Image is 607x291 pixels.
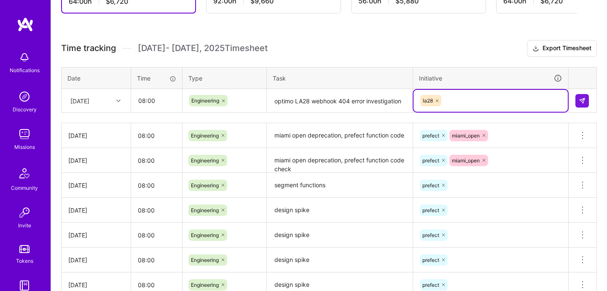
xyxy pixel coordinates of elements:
[19,245,30,253] img: tokens
[68,231,124,240] div: [DATE]
[452,132,480,139] span: miami_open
[191,232,219,238] span: Engineering
[68,256,124,264] div: [DATE]
[116,99,121,103] i: icon Chevron
[422,132,439,139] span: prefect
[68,206,124,215] div: [DATE]
[191,257,219,263] span: Engineering
[419,73,562,83] div: Initiative
[68,131,124,140] div: [DATE]
[16,256,33,265] div: Tokens
[268,174,412,197] textarea: segment functions
[14,143,35,151] div: Missions
[422,232,439,238] span: prefect
[268,124,412,147] textarea: miami open deprecation, prefect function code
[267,67,413,89] th: Task
[131,124,182,147] input: HH:MM
[268,199,412,222] textarea: design spike
[423,97,433,104] span: la28
[575,94,590,108] div: null
[16,126,33,143] img: teamwork
[138,43,268,54] span: [DATE] - [DATE] , 2025 Timesheet
[18,221,31,230] div: Invite
[422,207,439,213] span: prefect
[137,74,176,83] div: Time
[191,97,219,104] span: Engineering
[68,156,124,165] div: [DATE]
[422,257,439,263] span: prefect
[268,149,412,172] textarea: miami open deprecation, prefect function code check
[268,248,412,272] textarea: design spike
[131,149,182,172] input: HH:MM
[10,66,40,75] div: Notifications
[452,157,480,164] span: miami_open
[191,282,219,288] span: Engineering
[131,224,182,246] input: HH:MM
[131,249,182,271] input: HH:MM
[422,157,439,164] span: prefect
[532,44,539,53] i: icon Download
[11,183,38,192] div: Community
[16,49,33,66] img: bell
[16,204,33,221] img: Invite
[579,97,586,104] img: Submit
[131,174,182,197] input: HH:MM
[191,157,219,164] span: Engineering
[62,67,131,89] th: Date
[70,96,89,105] div: [DATE]
[61,43,116,54] span: Time tracking
[422,182,439,189] span: prefect
[13,105,37,114] div: Discovery
[16,88,33,105] img: discovery
[422,282,439,288] span: prefect
[17,17,34,32] img: logo
[68,181,124,190] div: [DATE]
[268,224,412,247] textarea: design spike
[132,89,182,112] input: HH:MM
[527,40,597,57] button: Export Timesheet
[14,163,35,183] img: Community
[183,67,267,89] th: Type
[191,207,219,213] span: Engineering
[68,280,124,289] div: [DATE]
[131,199,182,221] input: HH:MM
[191,132,219,139] span: Engineering
[191,182,219,189] span: Engineering
[268,90,412,112] textarea: optimo LA28 webhook 404 error investigation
